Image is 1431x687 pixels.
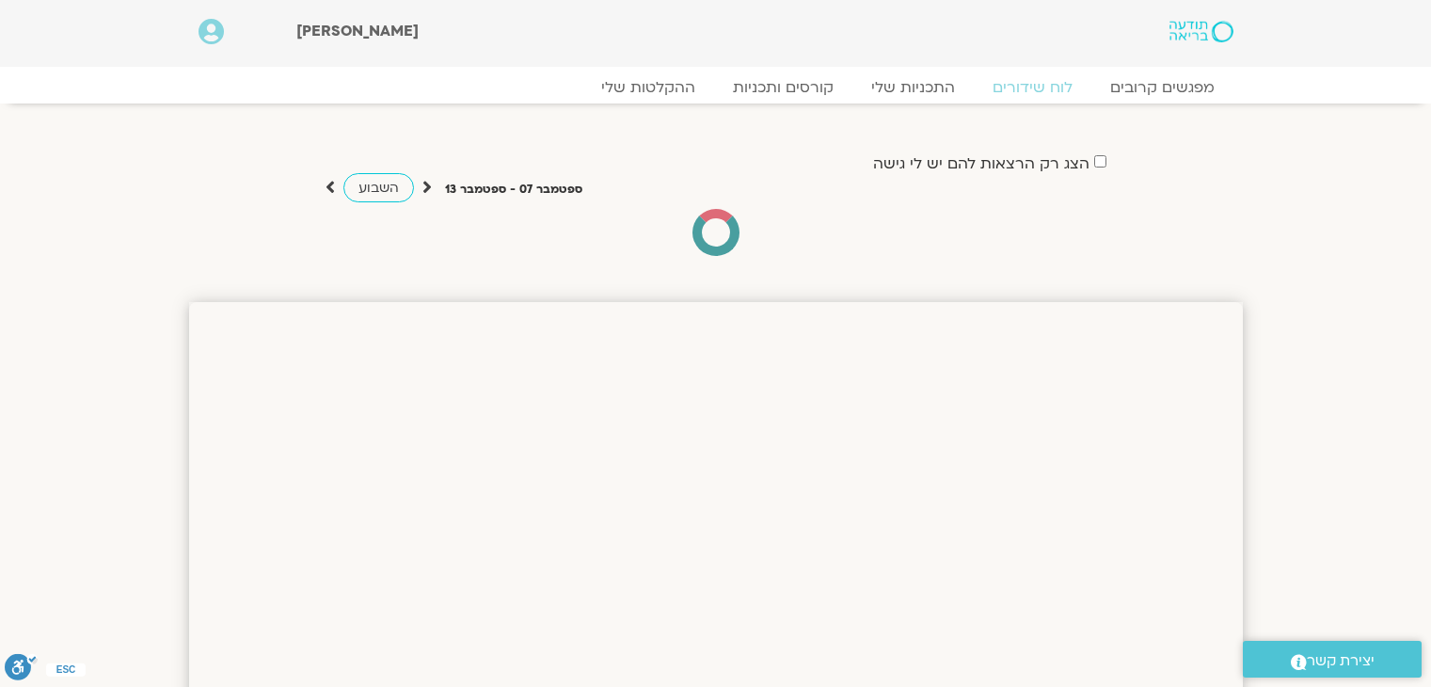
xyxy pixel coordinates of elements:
[1243,641,1422,678] a: יצירת קשר
[358,179,399,197] span: השבוע
[296,21,419,41] span: [PERSON_NAME]
[445,180,582,200] p: ספטמבר 07 - ספטמבר 13
[1091,78,1233,97] a: מפגשים קרובים
[714,78,852,97] a: קורסים ותכניות
[1307,648,1375,674] span: יצירת קשר
[582,78,714,97] a: ההקלטות שלי
[873,155,1089,172] label: הצג רק הרצאות להם יש לי גישה
[974,78,1091,97] a: לוח שידורים
[852,78,974,97] a: התכניות שלי
[199,78,1233,97] nav: Menu
[343,173,414,202] a: השבוע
